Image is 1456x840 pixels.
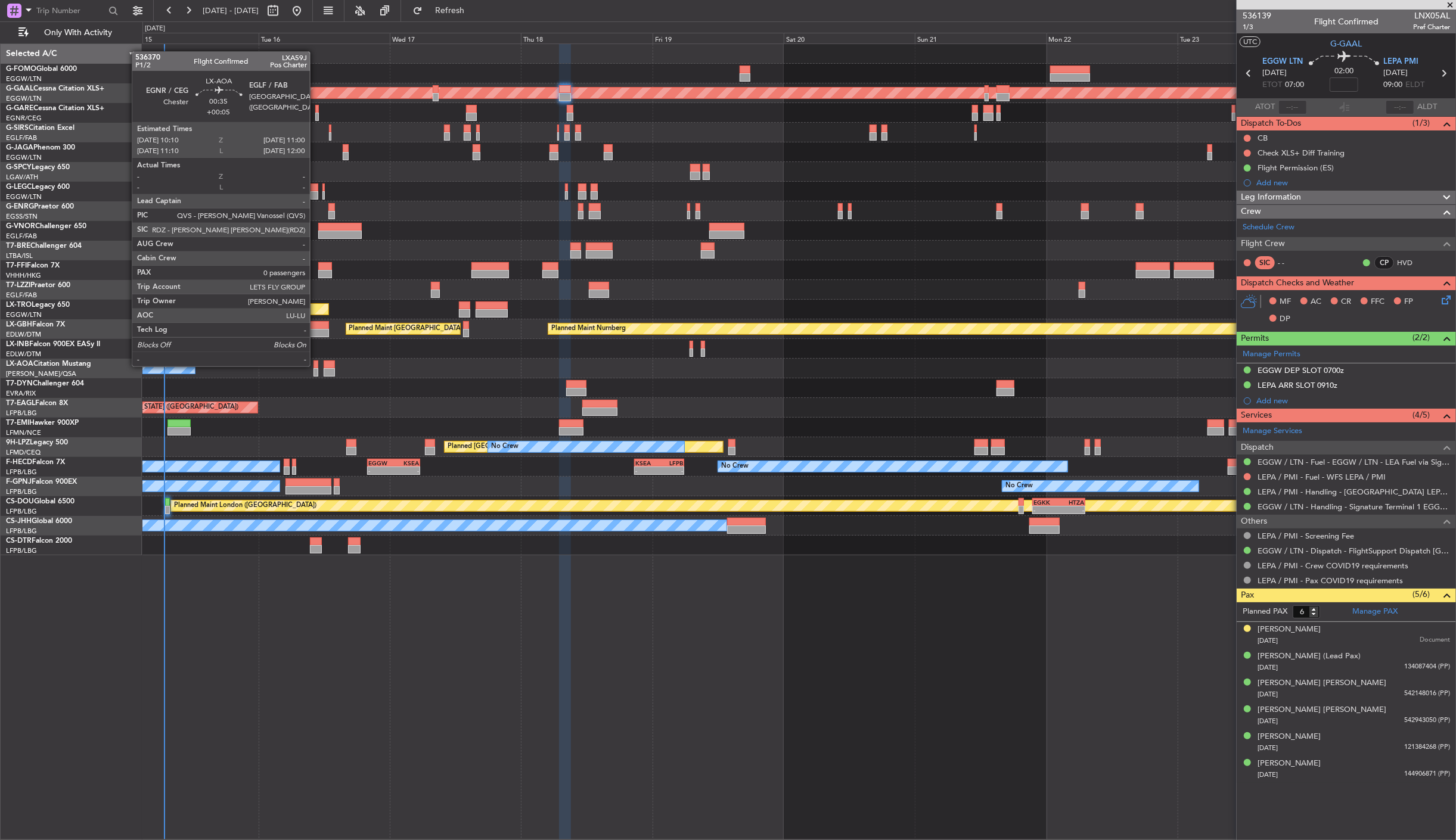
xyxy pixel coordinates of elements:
[6,380,84,387] a: T7-DYNChallenger 604
[521,33,652,43] div: Thu 18
[6,330,41,339] a: EDLW/DTM
[1258,487,1450,497] a: LEPA / PMI - Handling - [GEOGRAPHIC_DATA] LEPA / PMI
[1243,22,1271,32] span: 1/3
[1243,349,1300,360] a: Manage Permits
[1280,296,1291,308] span: MF
[551,320,626,338] div: Planned Maint Nurnberg
[6,144,33,151] span: G-JAGA
[85,399,238,416] div: Planned Maint [US_STATE] ([GEOGRAPHIC_DATA])
[6,133,37,142] a: EGLF/FAB
[635,459,659,466] div: KSEA
[1383,79,1402,91] span: 09:00
[6,183,70,191] a: G-LEGCLegacy 600
[6,459,65,466] a: F-HECDFalcon 7X
[6,369,76,378] a: [PERSON_NAME]/QSA
[721,458,749,475] div: No Crew
[1256,396,1450,406] div: Add new
[1241,332,1269,346] span: Permits
[1404,742,1450,752] span: 121384268 (PP)
[1404,715,1450,726] span: 542943050 (PP)
[1241,589,1254,602] span: Pax
[13,23,129,42] button: Only With Activity
[6,203,34,210] span: G-ENRG
[1258,502,1450,512] a: EGGW / LTN - Handling - Signature Terminal 1 EGGW / LTN
[1241,117,1301,130] span: Dispatch To-Dos
[1258,704,1386,716] div: [PERSON_NAME] [PERSON_NAME]
[1033,506,1059,514] div: -
[784,33,915,43] div: Sat 20
[6,164,32,171] span: G-SPCY
[1241,191,1301,204] span: Leg Information
[6,164,70,171] a: G-SPCYLegacy 650
[6,360,33,368] span: LX-AOA
[1241,276,1354,290] span: Dispatch Checks and Weather
[1258,651,1361,662] div: [PERSON_NAME] (Lead Pax)
[1404,296,1413,308] span: FP
[6,291,37,300] a: EGLF/FAB
[1263,67,1287,79] span: [DATE]
[6,242,30,250] span: T7-BRE
[1413,22,1450,32] span: Pref Charter
[6,125,29,132] span: G-SIRS
[6,282,30,289] span: T7-LZZI
[1258,770,1278,779] span: [DATE]
[635,467,659,474] div: -
[6,66,77,73] a: G-FOMOGlobal 6000
[390,33,521,43] div: Wed 17
[6,498,74,505] a: CS-DOUGlobal 6500
[1258,163,1334,173] div: Flight Permission (ES)
[368,459,393,466] div: EGGW
[1258,365,1344,375] div: EGGW DEP SLOT 0700z
[1352,606,1398,618] a: Manage PAX
[6,537,32,545] span: CS-DTR
[1413,331,1430,344] span: (2/2)
[1255,256,1275,269] div: SIC
[6,487,37,496] a: LFPB/LBG
[6,419,79,427] a: T7-EMIHawker 900XP
[1047,33,1178,43] div: Mon 22
[1240,36,1261,47] button: UTC
[1243,425,1302,437] a: Manage Services
[1413,409,1430,421] span: (4/5)
[1371,296,1384,308] span: FFC
[1241,409,1272,422] span: Services
[659,467,683,474] div: -
[1278,100,1307,114] input: --:--
[6,400,68,407] a: T7-EAGLFalcon 8X
[1258,636,1278,645] span: [DATE]
[1258,743,1278,752] span: [DATE]
[1258,663,1278,672] span: [DATE]
[6,380,33,387] span: T7-DYN
[1413,10,1450,22] span: LNX05AL
[1286,79,1305,91] span: 07:00
[653,33,784,43] div: Fri 19
[1258,717,1278,726] span: [DATE]
[1241,515,1267,528] span: Others
[6,301,70,309] a: LX-TROLegacy 650
[6,389,36,398] a: EVRA/RIX
[6,153,42,162] a: EGGW/LTN
[6,183,32,191] span: G-LEGC
[6,114,42,123] a: EGNR/CEG
[6,105,104,112] a: G-GARECessna Citation XLS+
[1258,677,1386,689] div: [PERSON_NAME] [PERSON_NAME]
[448,438,616,456] div: Planned [GEOGRAPHIC_DATA] ([GEOGRAPHIC_DATA])
[1334,66,1353,77] span: 02:00
[6,537,72,545] a: CS-DTRFalcon 2000
[6,468,37,477] a: LFPB/LBG
[425,7,475,15] span: Refresh
[491,438,519,456] div: No Crew
[6,212,38,221] a: EGSS/STN
[393,467,418,474] div: -
[6,350,41,359] a: EDLW/DTM
[1241,237,1285,251] span: Flight Crew
[6,301,32,309] span: LX-TRO
[6,439,68,446] a: 9H-LPZLegacy 500
[127,33,258,43] div: Mon 15
[6,448,41,457] a: LFMD/CEQ
[1263,79,1283,91] span: ETOT
[6,439,30,446] span: 9H-LPZ
[6,173,38,182] a: LGAV/ATH
[174,497,316,515] div: Planned Maint London ([GEOGRAPHIC_DATA])
[1005,477,1033,495] div: No Crew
